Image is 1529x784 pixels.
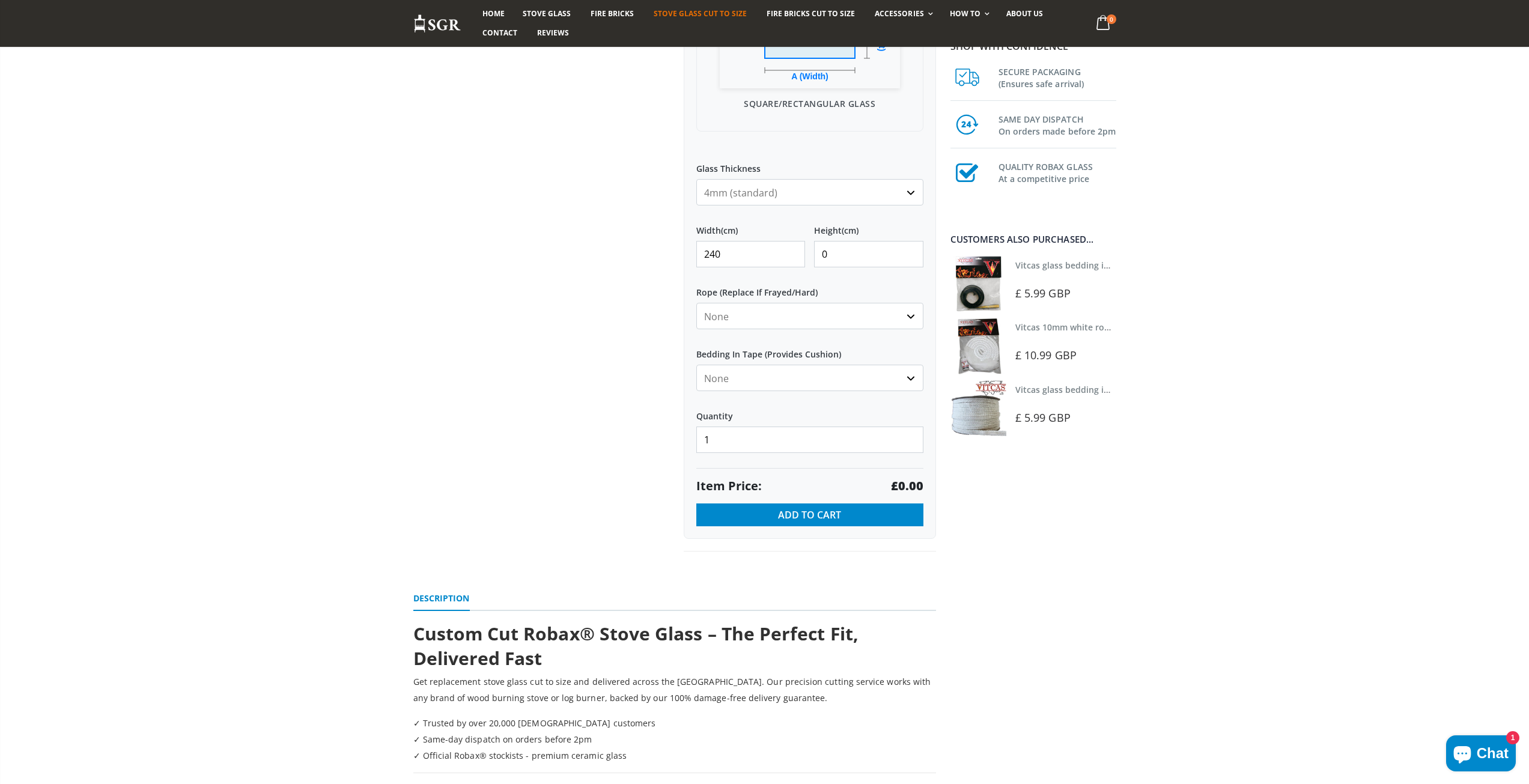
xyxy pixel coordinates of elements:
strong: £0.00 [891,478,923,494]
img: Vitcas white rope, glue and gloves kit 10mm [950,318,1006,374]
div: Customers also purchased... [950,235,1116,244]
label: Quantity [696,400,923,422]
a: Reviews [528,23,578,43]
span: £ 5.99 GBP [1015,286,1071,300]
a: Fire Bricks Cut To Size [758,4,864,23]
img: Vitcas stove glass bedding in tape [950,256,1006,312]
span: (cm) [842,225,859,236]
a: Stove Glass Cut To Size [645,4,756,23]
a: Accessories [866,4,938,23]
span: £ 5.99 GBP [1015,410,1071,425]
inbox-online-store-chat: Shopify online store chat [1442,735,1519,774]
span: Fire Bricks Cut To Size [767,8,855,19]
a: Vitcas 10mm white rope kit - includes rope seal and glue! [1015,321,1251,333]
a: 0 [1091,12,1116,35]
span: £ 10.99 GBP [1015,348,1077,362]
a: Fire Bricks [582,4,643,23]
span: 0 [1107,14,1116,24]
label: Bedding In Tape (Provides Cushion) [696,338,923,360]
span: Home [482,8,505,19]
label: Rope (Replace If Frayed/Hard) [696,276,923,298]
span: (cm) [721,225,738,236]
a: Home [473,4,514,23]
p: Square/Rectangular Glass [709,97,911,110]
a: About us [997,4,1052,23]
label: Glass Thickness [696,153,923,174]
button: Add to Cart [696,503,923,526]
span: Add to Cart [778,508,841,521]
span: Stove Glass [523,8,571,19]
p: Get replacement stove glass cut to size and delivered across the [GEOGRAPHIC_DATA]. Our precision... [413,673,936,706]
span: Stove Glass Cut To Size [654,8,747,19]
span: Reviews [537,28,569,38]
h3: SECURE PACKAGING (Ensures safe arrival) [999,64,1116,90]
label: Width [696,214,806,236]
label: Height [814,214,923,236]
a: How To [941,4,996,23]
a: Vitcas glass bedding in tape - 2mm x 15mm x 2 meters (White) [1015,384,1271,395]
h3: SAME DAY DISPATCH On orders made before 2pm [999,111,1116,138]
a: Contact [473,23,526,43]
h3: QUALITY ROBAX GLASS At a competitive price [999,159,1116,185]
img: Vitcas stove glass bedding in tape [950,380,1006,436]
span: About us [1006,8,1043,19]
a: Description [413,587,470,611]
a: Stove Glass [514,4,580,23]
img: Stove Glass Replacement [413,14,461,34]
span: Item Price: [696,478,762,494]
span: Accessories [875,8,923,19]
p: ✓ Trusted by over 20,000 [DEMOGRAPHIC_DATA] customers ✓ Same-day dispatch on orders before 2pm ✓ ... [413,715,936,764]
span: Contact [482,28,517,38]
strong: Custom Cut Robax® Stove Glass – The Perfect Fit, Delivered Fast [413,621,859,670]
span: How To [950,8,980,19]
span: Fire Bricks [591,8,634,19]
a: Vitcas glass bedding in tape - 2mm x 10mm x 2 meters [1015,260,1239,271]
